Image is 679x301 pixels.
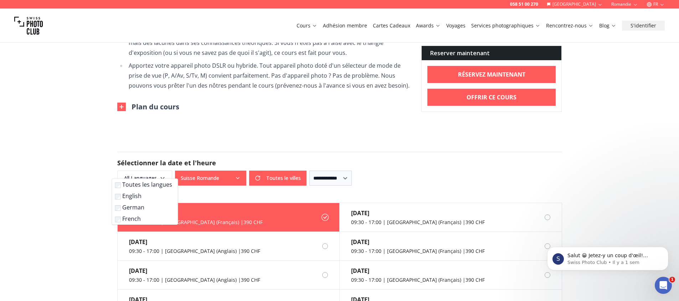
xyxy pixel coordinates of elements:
button: Awards [413,21,443,31]
button: Voyages [443,21,468,31]
input: German [115,205,121,211]
div: [DATE] [129,238,260,246]
input: Toutes les langues [115,182,121,188]
span: All Languages [118,172,171,185]
button: Rencontrez-nous [543,21,596,31]
a: 058 51 00 270 [510,1,538,7]
div: Reserver maintenant [422,46,562,60]
div: 09:30 - 17:00 | [GEOGRAPHIC_DATA] (Français) | 390 CHF [351,219,485,226]
button: Adhésion membre [320,21,370,31]
label: Toutes les langues [115,180,172,189]
span: 1 [669,277,675,282]
div: 09:30 - 17:00 | [GEOGRAPHIC_DATA] (Français) | 390 CHF [351,276,485,284]
div: [DATE] [129,209,263,217]
input: French [115,217,121,222]
div: [DATE] [351,266,485,275]
button: Blog [596,21,619,31]
button: Cartes Cadeaux [370,21,413,31]
button: Services photographiques [468,21,543,31]
label: English [115,192,172,200]
a: Voyages [446,22,465,29]
img: Outline Close [117,103,126,111]
iframe: Intercom notifications message [536,232,679,282]
a: Offrir ce cours [427,89,556,106]
div: 09:30 - 17:00 | [GEOGRAPHIC_DATA] (Anglais) | 390 CHF [129,276,260,284]
a: Rencontrez-nous [546,22,593,29]
a: Cours [297,22,317,29]
div: [DATE] [351,238,485,246]
button: Suisse Romande [175,171,246,186]
div: 09:30 - 17:00 | [GEOGRAPHIC_DATA] (Français) | 390 CHF [351,248,485,255]
button: Cours [294,21,320,31]
div: [DATE] [351,209,485,217]
img: Swiss photo club [14,11,43,40]
button: All Languages [117,171,172,186]
h2: Sélectionner la date et l'heure [117,158,562,168]
button: Toutes le villes [249,171,307,186]
div: 10:00 - 17:30 | [GEOGRAPHIC_DATA] (Français) | 390 CHF [129,219,263,226]
a: Cartes Cadeaux [373,22,410,29]
li: Ce cours est ouvert aux débutants complets ainsi qu'à toute personne ayant une certaine expérienc... [127,28,410,58]
a: RÉSERVEZ MAINTENANT [427,66,556,83]
b: RÉSERVEZ MAINTENANT [458,70,525,79]
iframe: Intercom live chat [655,277,672,294]
div: All Languages [112,178,178,225]
a: Awards [416,22,441,29]
div: 09:30 - 17:00 | [GEOGRAPHIC_DATA] (Anglais) | 390 CHF [129,248,260,255]
div: [DATE] [129,266,260,275]
input: English [115,194,121,199]
button: Plan du cours [117,102,179,112]
a: Adhésion membre [323,22,367,29]
li: Apportez votre appareil photo DSLR ou hybride. Tout appareil photo doté d'un sélecteur de mode de... [127,61,410,90]
button: S'identifier [622,21,665,31]
label: German [115,203,172,212]
a: Blog [599,22,616,29]
label: French [115,214,172,223]
a: Services photographiques [471,22,540,29]
b: Offrir ce cours [467,93,516,102]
